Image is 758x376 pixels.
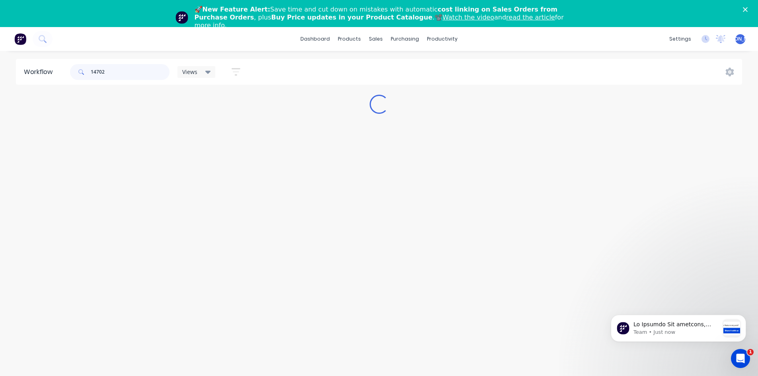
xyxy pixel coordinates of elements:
[91,64,170,80] input: Search for orders...
[271,14,433,21] b: Buy Price updates in your Product Catalogue
[203,6,271,13] b: New Feature Alert:
[665,33,695,45] div: settings
[506,14,555,21] a: read the article
[175,11,188,24] img: Profile image for Team
[334,33,365,45] div: products
[182,68,197,76] span: Views
[24,67,57,77] div: Workflow
[195,6,570,29] div: 🚀 Save time and cut down on mistakes with automatic , plus .📽️ and for more info.
[296,33,334,45] a: dashboard
[747,349,754,355] span: 1
[195,6,557,21] b: cost linking on Sales Orders from Purchase Orders
[743,7,751,12] div: Close
[599,299,758,355] iframe: Intercom notifications message
[35,30,121,37] p: Message from Team, sent Just now
[365,33,387,45] div: sales
[14,33,26,45] img: Factory
[387,33,423,45] div: purchasing
[423,33,462,45] div: productivity
[731,349,750,368] iframe: Intercom live chat
[442,14,494,21] a: Watch the video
